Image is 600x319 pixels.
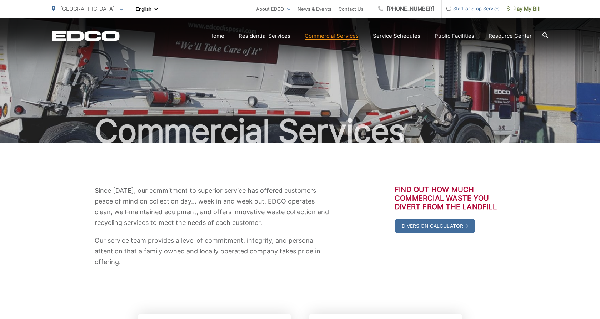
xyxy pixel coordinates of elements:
[95,235,334,267] p: Our service team provides a level of commitment, integrity, and personal attention that a family ...
[339,5,364,13] a: Contact Us
[239,32,290,40] a: Residential Services
[297,5,331,13] a: News & Events
[60,5,115,12] span: [GEOGRAPHIC_DATA]
[52,113,548,149] h1: Commercial Services
[489,32,532,40] a: Resource Center
[95,185,334,228] p: Since [DATE], our commitment to superior service has offered customers peace of mind on collectio...
[52,31,120,41] a: EDCD logo. Return to the homepage.
[256,5,290,13] a: About EDCO
[395,185,505,211] h3: Find out how much commercial waste you divert from the landfill
[209,32,224,40] a: Home
[134,6,159,12] select: Select a language
[373,32,420,40] a: Service Schedules
[395,219,475,233] a: Diversion Calculator
[507,5,541,13] span: Pay My Bill
[305,32,359,40] a: Commercial Services
[435,32,474,40] a: Public Facilities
